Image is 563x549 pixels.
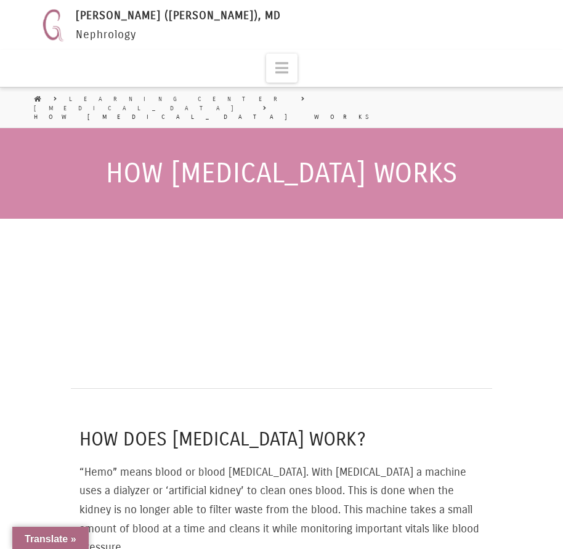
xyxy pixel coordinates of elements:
[25,534,76,544] span: Translate »
[76,6,281,44] div: Nephrology
[34,104,251,113] a: [MEDICAL_DATA]
[40,7,67,44] img: Nephrology
[76,9,281,22] span: [PERSON_NAME] ([PERSON_NAME]), MD
[34,113,381,121] a: How [MEDICAL_DATA] Works
[69,95,289,104] a: Learning Center
[79,426,484,453] h4: How does [MEDICAL_DATA] work?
